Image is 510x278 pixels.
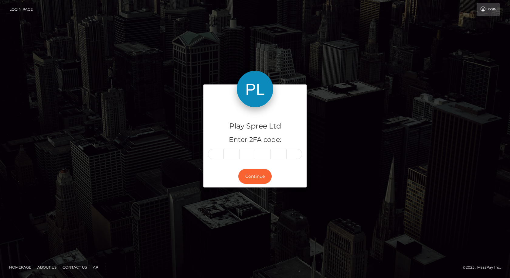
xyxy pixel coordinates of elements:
div: © 2025 , MassPay Inc. [463,264,505,271]
a: API [90,263,102,272]
h4: Play Spree Ltd [208,121,302,132]
h5: Enter 2FA code: [208,135,302,145]
a: Login Page [9,3,33,16]
a: Homepage [7,263,34,272]
a: Login [477,3,500,16]
button: Continue [238,169,272,184]
a: About Us [35,263,59,272]
a: Contact Us [60,263,89,272]
img: Play Spree Ltd [237,71,273,107]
